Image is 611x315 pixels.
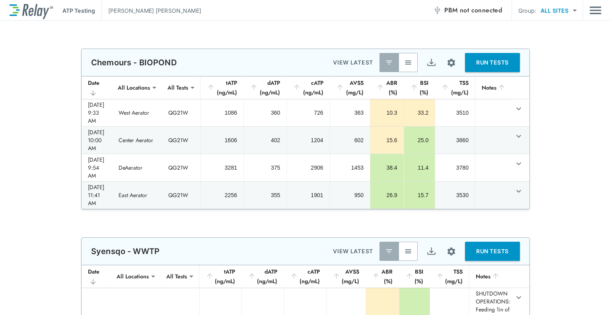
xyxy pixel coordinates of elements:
[88,128,106,152] div: [DATE] 10:00 AM
[250,78,280,97] div: dATP (ng/mL)
[162,80,194,96] div: All Tests
[333,58,373,67] p: VIEW LATEST
[404,59,412,67] img: View All
[162,154,200,181] td: QG21W
[293,191,323,199] div: 1901
[248,267,277,286] div: dATP (ng/mL)
[250,191,280,199] div: 355
[377,191,397,199] div: 26.9
[512,157,525,170] button: expand row
[422,53,441,72] button: Export
[91,58,177,67] p: Chemours - BIOPOND
[293,109,323,117] div: 726
[333,267,359,286] div: AVSS (mg/L)
[465,53,520,72] button: RUN TESTS
[337,191,364,199] div: 950
[82,76,112,99] th: Date
[376,78,397,97] div: ABR (%)
[62,6,95,15] p: ATP Testing
[207,109,237,117] div: 1086
[405,267,423,286] div: BSI (%)
[433,6,441,14] img: Offline Icon
[161,268,193,284] div: All Tests
[426,58,436,68] img: Export Icon
[337,164,364,172] div: 1453
[411,109,429,117] div: 33.2
[377,136,397,144] div: 15.6
[512,184,525,198] button: expand row
[207,78,237,97] div: tATP (ng/mL)
[112,99,162,126] td: West Aerator
[410,78,429,97] div: BSI (%)
[250,109,280,117] div: 360
[446,58,456,68] img: Settings Icon
[442,109,469,117] div: 3510
[441,241,462,262] button: Site setup
[88,101,106,125] div: [DATE] 9:33 AM
[206,267,235,286] div: tATP (ng/mL)
[372,267,392,286] div: ABR (%)
[162,127,200,154] td: QG21W
[422,242,441,261] button: Export
[385,247,393,255] img: Latest
[442,164,469,172] div: 3780
[337,109,364,117] div: 363
[411,164,429,172] div: 11.4
[293,136,323,144] div: 1204
[250,164,280,172] div: 375
[385,59,393,67] img: Latest
[436,267,463,286] div: TSS (mg/L)
[207,136,237,144] div: 1606
[162,99,200,126] td: QG21W
[460,6,502,15] span: not connected
[111,268,154,284] div: All Locations
[442,191,469,199] div: 3530
[404,247,412,255] img: View All
[411,136,429,144] div: 25.0
[250,136,280,144] div: 402
[162,182,200,209] td: QG21W
[293,78,323,97] div: cATP (ng/mL)
[10,2,53,19] img: LuminUltra Relay
[112,127,162,154] td: Center Aerator
[377,164,397,172] div: 38.4
[91,247,160,256] p: Syensqo - WWTP
[430,2,505,18] button: PBM not connected
[88,183,106,207] div: [DATE] 11:41 AM
[590,3,601,18] img: Drawer Icon
[512,129,525,143] button: expand row
[333,247,373,256] p: VIEW LATEST
[88,156,106,180] div: [DATE] 9:54 AM
[512,291,525,304] button: expand row
[207,164,237,172] div: 3281
[441,78,469,97] div: TSS (mg/L)
[442,136,469,144] div: 3860
[512,102,525,115] button: expand row
[426,247,436,256] img: Export Icon
[446,247,456,256] img: Settings Icon
[465,242,520,261] button: RUN TESTS
[336,78,364,97] div: AVSS (mg/L)
[82,76,529,209] table: sticky table
[290,267,319,286] div: cATP (ng/mL)
[112,80,156,96] div: All Locations
[476,272,506,281] div: Notes
[293,164,323,172] div: 2906
[441,52,462,73] button: Site setup
[112,182,162,209] td: East Aerator
[337,136,364,144] div: 602
[377,109,397,117] div: 10.3
[207,191,237,199] div: 2256
[590,3,601,18] button: Main menu
[108,6,201,15] p: [PERSON_NAME] [PERSON_NAME]
[112,154,162,181] td: DeAerator
[444,5,502,16] span: PBM
[518,6,536,15] p: Group:
[411,191,429,199] div: 15.7
[482,83,506,92] div: Notes
[82,265,111,288] th: Date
